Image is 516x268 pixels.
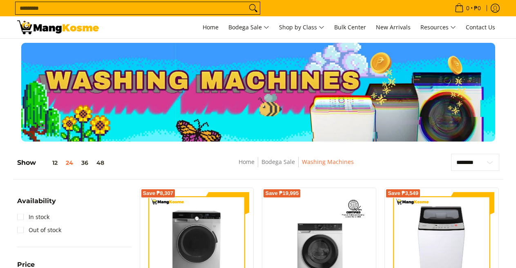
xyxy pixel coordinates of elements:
a: Bulk Center [330,16,370,38]
a: Out of stock [17,224,61,237]
a: Bodega Sale [224,16,273,38]
button: 48 [92,159,108,166]
a: Shop by Class [275,16,328,38]
a: Home [239,158,255,166]
button: 24 [62,159,77,166]
span: Save ₱8,307 [143,191,174,196]
a: Contact Us [462,16,499,38]
span: Save ₱19,995 [265,191,299,196]
span: Bodega Sale [228,22,269,33]
span: New Arrivals [376,23,411,31]
a: Resources [416,16,460,38]
span: Shop by Class [279,22,324,33]
button: 36 [77,159,92,166]
span: Contact Us [466,23,495,31]
span: Price [17,261,35,268]
span: Bulk Center [334,23,366,31]
a: Home [199,16,223,38]
span: Availability [17,198,56,204]
a: Bodega Sale [261,158,295,166]
img: Washing Machines l Mang Kosme: Home Appliances Warehouse Sale Partner [17,20,99,34]
span: Resources [420,22,456,33]
span: 0 [465,5,471,11]
span: Save ₱3,549 [388,191,418,196]
button: Search [247,2,260,14]
button: 12 [36,159,62,166]
summary: Open [17,198,56,210]
a: Washing Machines [302,158,354,166]
a: In stock [17,210,49,224]
h5: Show [17,159,108,167]
nav: Main Menu [107,16,499,38]
span: • [452,4,483,13]
nav: Breadcrumbs [179,157,413,175]
span: ₱0 [473,5,482,11]
a: New Arrivals [372,16,415,38]
span: Home [203,23,219,31]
